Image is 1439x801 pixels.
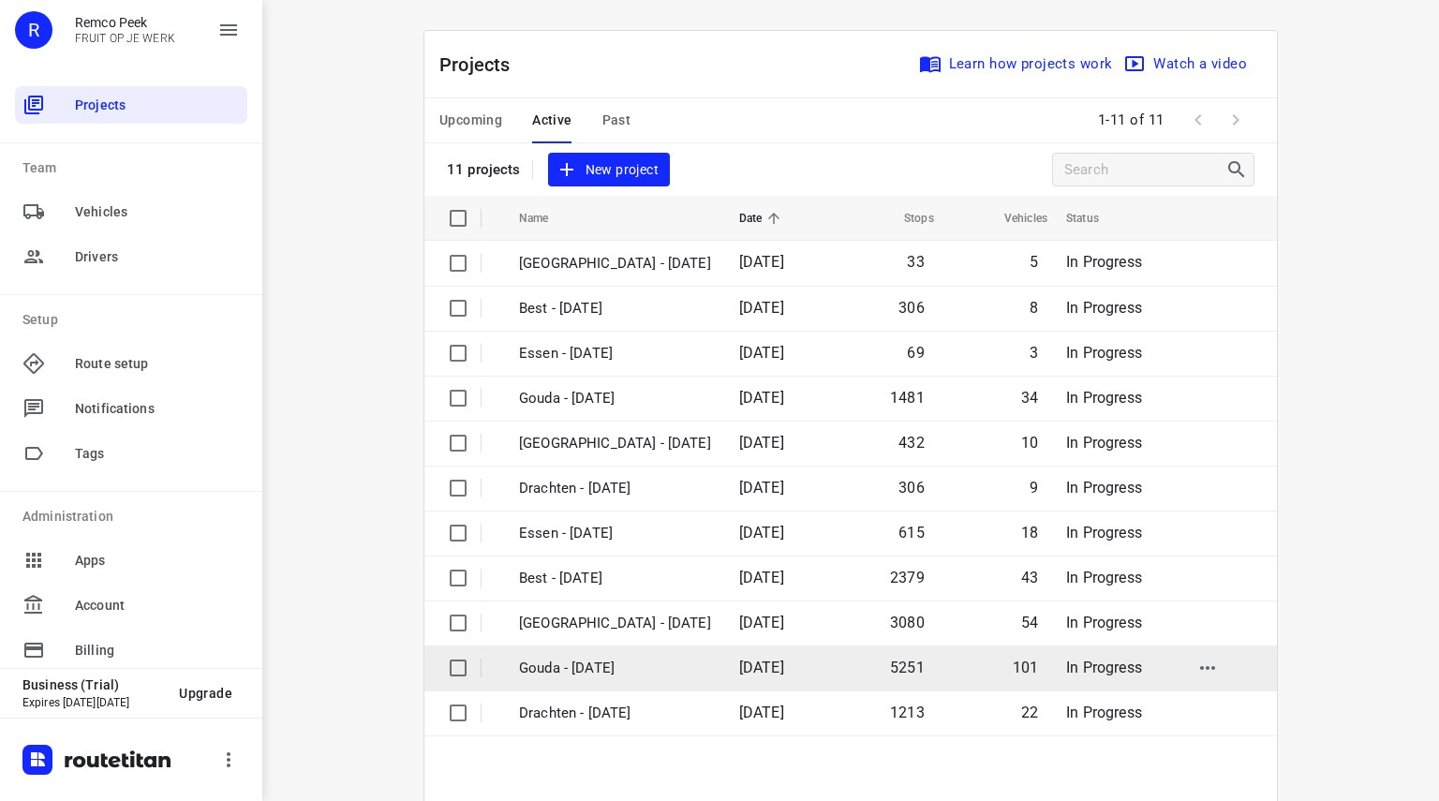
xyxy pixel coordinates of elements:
span: In Progress [1066,389,1142,407]
p: Gouda - [DATE] [519,658,711,679]
span: Next Page [1217,101,1254,139]
span: Account [75,596,240,616]
p: [GEOGRAPHIC_DATA] - [DATE] [519,613,711,634]
span: [DATE] [739,659,784,676]
span: Billing [75,641,240,660]
span: Previous Page [1179,101,1217,139]
button: Upgrade [164,676,247,710]
p: Expires [DATE][DATE] [22,696,164,709]
span: In Progress [1066,524,1142,541]
p: Projects [439,51,526,79]
p: Setup [22,310,247,330]
div: R [15,11,52,49]
p: FRUIT OP JE WERK [75,32,175,45]
span: [DATE] [739,704,784,721]
span: 5251 [890,659,925,676]
span: 1481 [890,389,925,407]
span: [DATE] [739,569,784,586]
span: 22 [1021,704,1038,721]
span: New project [559,158,659,182]
span: Vehicles [980,207,1047,230]
div: Vehicles [15,193,247,230]
span: In Progress [1066,344,1142,362]
span: Active [532,109,571,132]
span: 18 [1021,524,1038,541]
span: 5 [1030,253,1038,271]
span: 2379 [890,569,925,586]
span: In Progress [1066,569,1142,586]
div: Search [1225,158,1254,181]
p: Drachten - Tuesday [519,478,711,499]
p: Drachten - Monday [519,703,711,724]
span: Upgrade [179,686,232,701]
span: Upcoming [439,109,502,132]
span: [DATE] [739,479,784,497]
span: In Progress [1066,704,1142,721]
span: Name [519,207,573,230]
span: 8 [1030,299,1038,317]
span: 1-11 of 11 [1090,100,1172,141]
div: Drivers [15,238,247,275]
span: In Progress [1066,434,1142,452]
span: [DATE] [739,614,784,631]
span: Past [602,109,631,132]
div: Billing [15,631,247,669]
div: Apps [15,541,247,579]
span: Date [739,207,787,230]
p: Administration [22,507,247,527]
span: In Progress [1066,299,1142,317]
span: 69 [907,344,924,362]
span: Route setup [75,354,240,374]
span: 1213 [890,704,925,721]
span: 54 [1021,614,1038,631]
span: 43 [1021,569,1038,586]
span: 3 [1030,344,1038,362]
span: Stops [880,207,934,230]
span: Drivers [75,247,240,267]
span: 34 [1021,389,1038,407]
span: [DATE] [739,299,784,317]
span: In Progress [1066,479,1142,497]
span: 306 [898,299,925,317]
p: Essen - Tuesday [519,343,711,364]
span: [DATE] [739,344,784,362]
span: [DATE] [739,434,784,452]
span: In Progress [1066,659,1142,676]
span: 10 [1021,434,1038,452]
span: 101 [1013,659,1039,676]
span: 33 [907,253,924,271]
div: Route setup [15,345,247,382]
p: Remco Peek [75,15,175,30]
p: Antwerpen - Tuesday [519,253,711,274]
span: 3080 [890,614,925,631]
span: In Progress [1066,253,1142,271]
span: 615 [898,524,925,541]
p: Team [22,158,247,178]
div: Tags [15,435,247,472]
span: [DATE] [739,389,784,407]
span: Notifications [75,399,240,419]
p: 11 projects [447,161,521,178]
p: Business (Trial) [22,677,164,692]
button: New project [548,153,670,187]
p: Best - [DATE] [519,568,711,589]
span: Projects [75,96,240,115]
div: Notifications [15,390,247,427]
span: [DATE] [739,524,784,541]
span: 306 [898,479,925,497]
span: Status [1066,207,1123,230]
p: Zwolle - Tuesday [519,433,711,454]
div: Projects [15,86,247,124]
span: Vehicles [75,202,240,222]
p: Best - Tuesday [519,298,711,319]
span: Apps [75,551,240,571]
span: 9 [1030,479,1038,497]
span: 432 [898,434,925,452]
input: Search projects [1064,156,1225,185]
p: Essen - [DATE] [519,523,711,544]
span: [DATE] [739,253,784,271]
span: In Progress [1066,614,1142,631]
div: Account [15,586,247,624]
p: Gouda - Tuesday [519,388,711,409]
span: Tags [75,444,240,464]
